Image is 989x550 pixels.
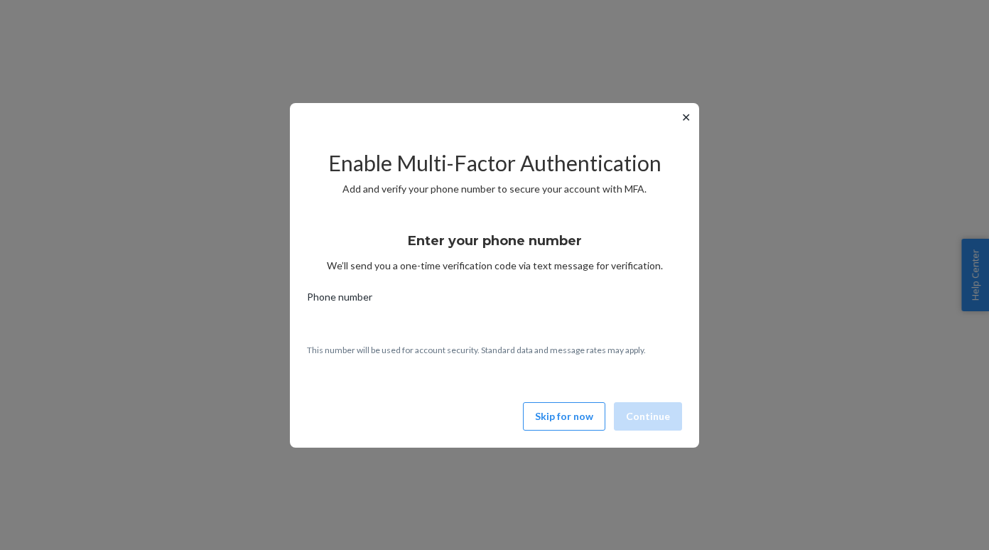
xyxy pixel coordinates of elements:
[307,290,372,310] span: Phone number
[614,402,682,431] button: Continue
[307,220,682,273] div: We’ll send you a one-time verification code via text message for verification.
[307,344,682,356] p: This number will be used for account security. Standard data and message rates may apply.
[307,151,682,175] h2: Enable Multi-Factor Authentication
[679,109,693,126] button: ✕
[307,182,682,196] p: Add and verify your phone number to secure your account with MFA.
[408,232,582,250] h3: Enter your phone number
[523,402,605,431] button: Skip for now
